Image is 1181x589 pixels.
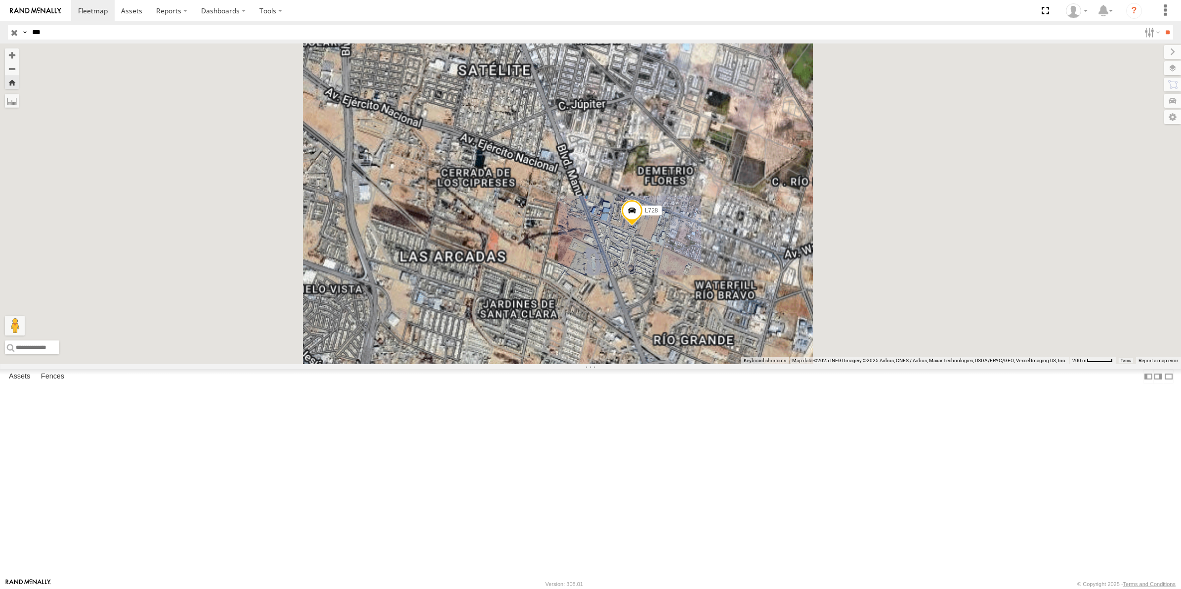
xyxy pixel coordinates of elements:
[36,370,69,383] label: Fences
[10,7,61,14] img: rand-logo.svg
[1140,25,1162,40] label: Search Filter Options
[792,358,1066,363] span: Map data ©2025 INEGI Imagery ©2025 Airbus, CNES / Airbus, Maxar Technologies, USDA/FPAC/GEO, Vexc...
[5,94,19,108] label: Measure
[1069,357,1116,364] button: Map Scale: 200 m per 49 pixels
[1153,369,1163,383] label: Dock Summary Table to the Right
[5,316,25,336] button: Drag Pegman onto the map to open Street View
[1126,3,1142,19] i: ?
[744,357,786,364] button: Keyboard shortcuts
[1077,581,1176,587] div: © Copyright 2025 -
[1121,359,1131,363] a: Terms (opens in new tab)
[645,207,658,213] span: L728
[1164,110,1181,124] label: Map Settings
[1123,581,1176,587] a: Terms and Conditions
[546,581,583,587] div: Version: 308.01
[5,579,51,589] a: Visit our Website
[4,370,35,383] label: Assets
[5,76,19,89] button: Zoom Home
[1139,358,1178,363] a: Report a map error
[1062,3,1091,18] div: Roberto Garcia
[5,62,19,76] button: Zoom out
[21,25,29,40] label: Search Query
[1072,358,1087,363] span: 200 m
[5,48,19,62] button: Zoom in
[1164,369,1174,383] label: Hide Summary Table
[1143,369,1153,383] label: Dock Summary Table to the Left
